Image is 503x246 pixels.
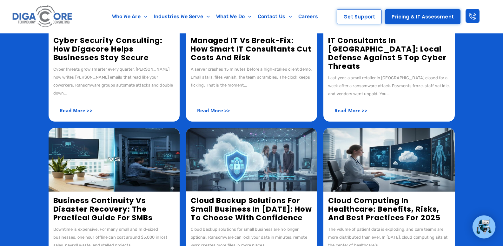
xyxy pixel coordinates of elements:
img: Cloud Computing in Healthcare [323,128,454,192]
img: Best Cloud Backup Solutions for Small Business in 2025 [186,128,317,192]
img: Digacore logo 1 [11,3,74,30]
a: IT Consultants in [GEOGRAPHIC_DATA]: Local Defense Against 5 Top Cyber Threats [328,35,446,71]
div: A server crashes 15 minutes before a high-stakes client demo. Email stalls, files vanish, the tea... [191,65,312,89]
a: What We Do [213,9,255,24]
a: Contact Us [255,9,295,24]
a: Managed IT vs Break-Fix: How Smart IT Consultants Cut Costs and Risk [191,35,311,63]
a: Careers [295,9,321,24]
a: Industries We Serve [150,9,213,24]
a: Cloud Computing in Healthcare: Benefits, Risks, and Best Practices for 2025 [328,195,440,223]
div: Cyber threats grow smarter every quarter. [PERSON_NAME] now writes [PERSON_NAME] emails that read... [53,65,175,97]
a: Read More >> [191,104,236,117]
a: Business Continuity vs Disaster Recovery: The Practical Guide for SMBs [53,195,153,223]
a: Cloud Backup Solutions for Small Business in [DATE]: How to Choose With Confidence [191,195,312,223]
a: Get Support [337,9,382,24]
a: Pricing & IT Assessment [385,9,460,24]
a: Read More >> [328,104,374,117]
a: Read More >> [53,104,99,117]
nav: Menu [101,9,329,24]
a: Who We Are [109,9,150,24]
span: Get Support [343,14,375,19]
span: Pricing & IT Assessment [392,14,453,19]
div: Last year, a small retailer in [GEOGRAPHIC_DATA] closed for a week after a ransomware attack. Pay... [328,74,450,98]
a: Cyber Security Consulting: How Digacore Helps Businesses Stay Secure [53,35,162,63]
img: Business Continuity Vs. Disaster Recovery [49,128,180,192]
